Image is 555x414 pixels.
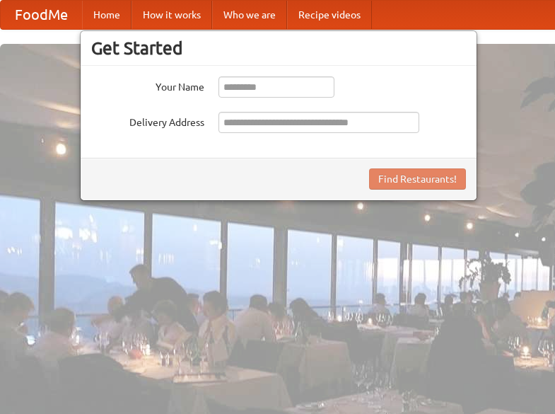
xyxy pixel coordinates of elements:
[91,76,204,94] label: Your Name
[82,1,132,29] a: Home
[1,1,82,29] a: FoodMe
[369,168,466,190] button: Find Restaurants!
[287,1,372,29] a: Recipe videos
[91,38,466,59] h3: Get Started
[132,1,212,29] a: How it works
[212,1,287,29] a: Who we are
[91,112,204,130] label: Delivery Address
